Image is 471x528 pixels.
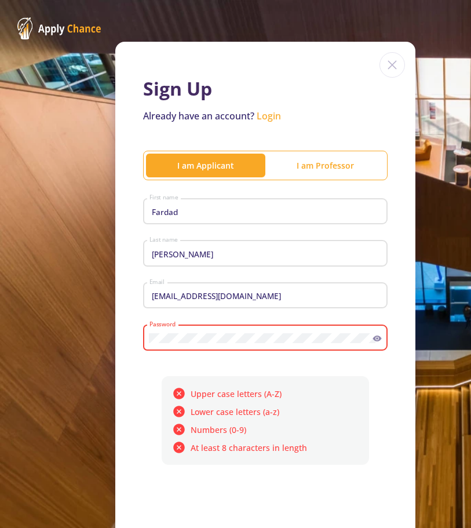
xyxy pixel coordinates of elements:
[143,479,319,524] iframe: reCAPTCHA
[191,406,279,418] span: Lower case letters (a-z)
[379,52,405,78] img: close icon
[143,78,388,100] h1: Sign Up
[257,110,281,122] a: Login
[191,388,282,400] span: Upper case letters (A-Z)
[265,159,385,172] div: I am Professor
[17,17,101,39] img: ApplyChance Logo
[191,424,246,436] span: Numbers (0-9)
[191,442,307,454] span: At least 8 characters in length
[146,159,265,172] div: I am Applicant
[143,109,388,123] p: Already have an account?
